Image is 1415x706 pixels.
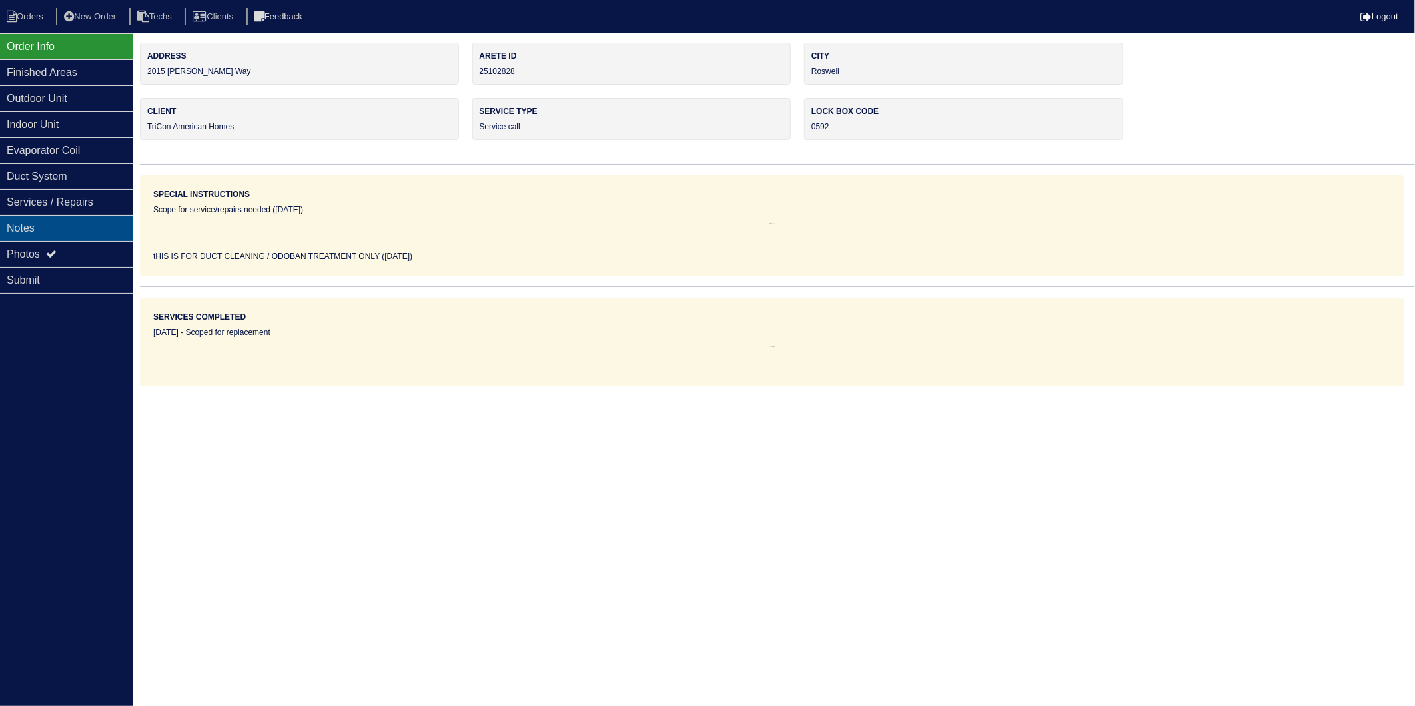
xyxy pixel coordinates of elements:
[480,50,784,62] label: Arete ID
[246,8,313,26] li: Feedback
[147,50,452,62] label: Address
[153,250,1391,262] div: tHIS IS FOR DUCT CLEANING / ODOBAN TREATMENT ONLY ([DATE])
[1360,11,1398,21] a: Logout
[56,8,127,26] li: New Order
[185,8,244,26] li: Clients
[56,11,127,21] a: New Order
[153,326,1391,338] div: [DATE] - Scoped for replacement
[472,43,791,85] div: 25102828
[480,105,784,117] label: Service Type
[153,204,1391,216] div: Scope for service/repairs needed ([DATE])
[185,11,244,21] a: Clients
[811,50,1116,62] label: City
[804,43,1123,85] div: Roswell
[129,11,183,21] a: Techs
[129,8,183,26] li: Techs
[811,105,1116,117] label: Lock box code
[147,105,452,117] label: Client
[472,98,791,140] div: Service call
[804,98,1123,140] div: 0592
[140,43,459,85] div: 2015 [PERSON_NAME] Way
[153,311,246,323] label: Services Completed
[140,98,459,140] div: TriCon American Homes
[153,188,250,200] label: Special Instructions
